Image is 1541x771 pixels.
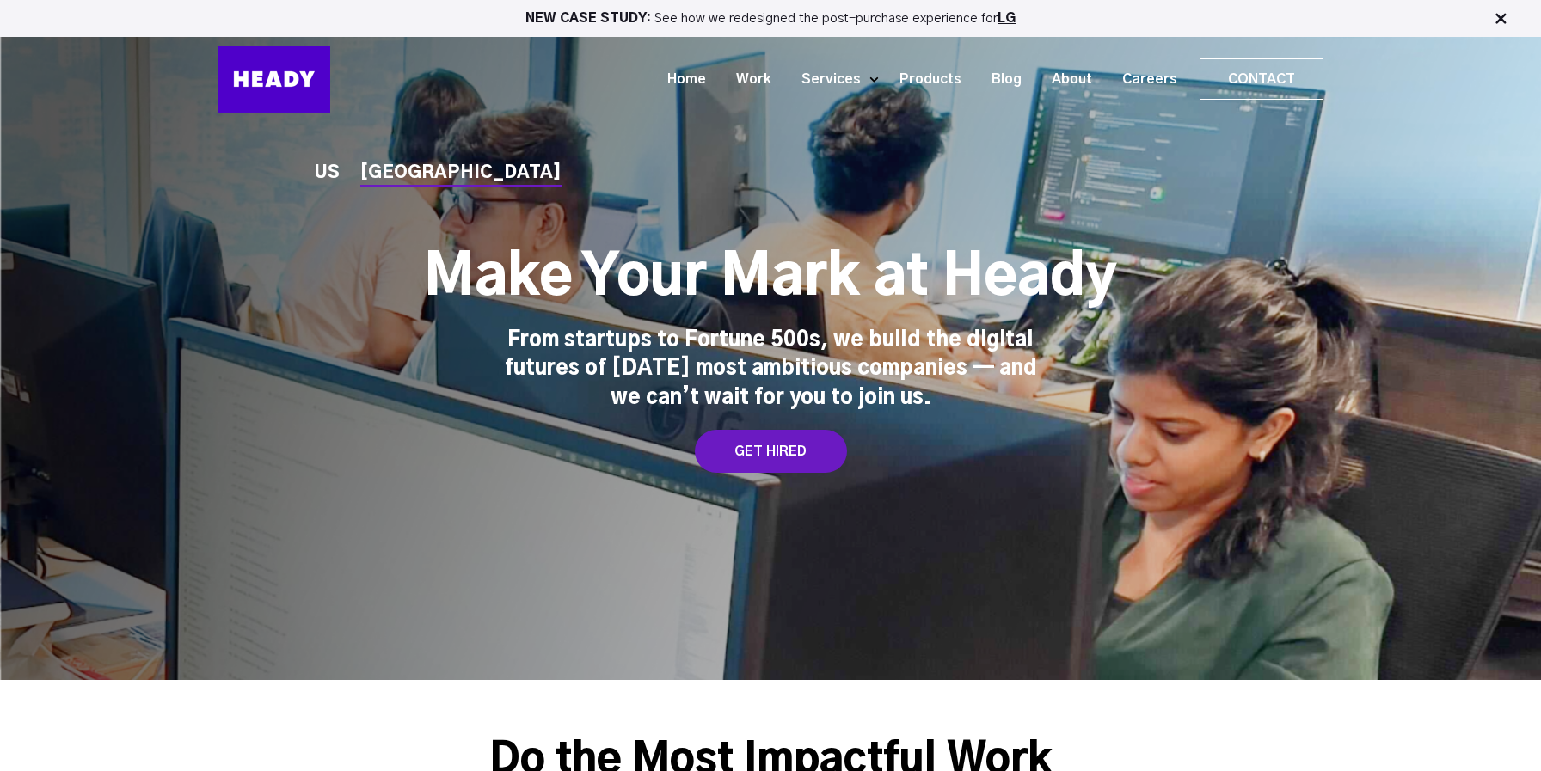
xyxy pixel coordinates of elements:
[998,12,1016,25] a: LG
[1101,64,1186,95] a: Careers
[360,164,562,182] a: [GEOGRAPHIC_DATA]
[1030,64,1101,95] a: About
[424,244,1117,313] h1: Make Your Mark at Heady
[878,64,970,95] a: Products
[780,64,869,95] a: Services
[715,64,780,95] a: Work
[1200,59,1323,99] a: Contact
[970,64,1030,95] a: Blog
[646,64,715,95] a: Home
[218,46,330,113] img: Heady_Logo_Web-01 (1)
[695,430,847,473] a: GET HIRED
[525,12,654,25] strong: NEW CASE STUDY:
[347,58,1323,100] div: Navigation Menu
[315,164,340,182] a: US
[1492,10,1509,28] img: Close Bar
[8,12,1533,25] p: See how we redesigned the post-purchase experience for
[504,327,1037,413] div: From startups to Fortune 500s, we build the digital futures of [DATE] most ambitious companies — ...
